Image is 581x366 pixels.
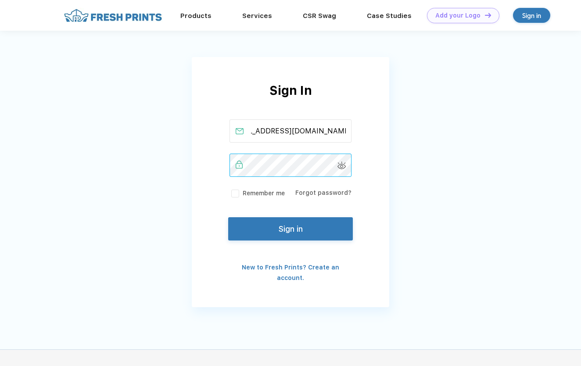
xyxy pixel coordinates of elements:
input: Email [230,119,352,143]
img: email_active.svg [236,128,244,134]
a: New to Fresh Prints? Create an account. [242,264,339,281]
button: Sign in [228,217,353,240]
img: password_active.svg [236,161,243,169]
label: Remember me [230,189,285,198]
a: Services [242,12,272,20]
img: show_password.svg [337,161,346,169]
a: Products [180,12,212,20]
img: DT [485,13,491,18]
div: Add your Logo [435,12,481,19]
a: CSR Swag [303,12,336,20]
a: Forgot password? [295,189,351,196]
a: Sign in [513,8,550,23]
div: Sign In [192,81,389,119]
div: Sign in [522,11,541,21]
img: fo%20logo%202.webp [61,8,165,23]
